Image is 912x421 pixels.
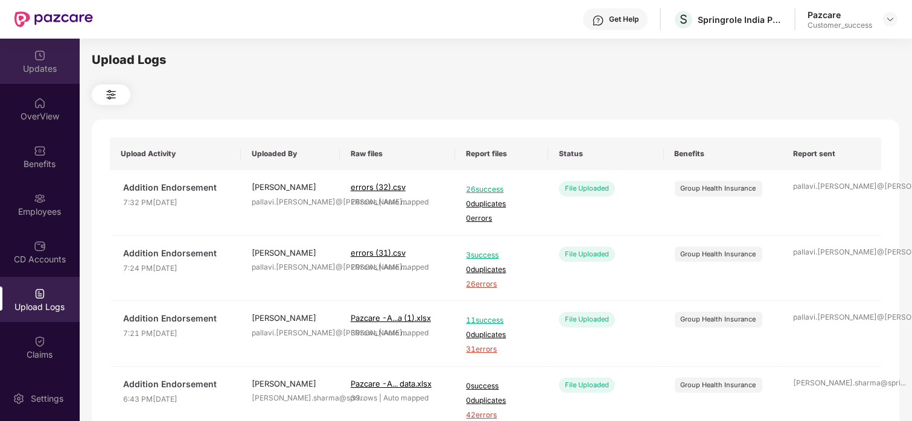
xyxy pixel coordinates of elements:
[466,184,537,195] span: 26 success
[252,262,329,273] div: pallavi.[PERSON_NAME]@[PERSON_NAME]
[681,183,756,194] div: Group Health Insurance
[351,182,406,192] span: errors (32).csv
[466,279,537,290] span: 26 errors
[123,394,230,405] span: 6:43 PM[DATE]
[466,264,537,276] span: 0 duplicates
[123,181,230,194] span: Addition Endorsement
[351,262,377,271] span: 29 rows
[252,247,329,259] div: [PERSON_NAME]
[466,250,537,261] span: 3 success
[252,312,329,324] div: [PERSON_NAME]
[698,14,782,25] div: Springrole India Private Limited
[559,312,615,327] div: File Uploaded
[680,12,687,27] span: S
[241,138,340,170] th: Uploaded By
[252,378,329,390] div: [PERSON_NAME]
[351,393,377,402] span: 39 rows
[609,14,639,24] div: Get Help
[34,288,46,300] img: svg+xml;base64,PHN2ZyBpZD0iVXBsb2FkX0xvZ3MiIGRhdGEtbmFtZT0iVXBsb2FkIExvZ3MiIHhtbG5zPSJodHRwOi8vd3...
[455,138,547,170] th: Report files
[592,14,604,27] img: svg+xml;base64,PHN2ZyBpZD0iSGVscC0zMngzMiIgeG1sbnM9Imh0dHA6Ly93d3cudzMub3JnLzIwMDAvc3ZnIiB3aWR0aD...
[34,240,46,252] img: svg+xml;base64,PHN2ZyBpZD0iQ0RfQWNjb3VudHMiIGRhdGEtbmFtZT0iQ0QgQWNjb3VudHMiIHhtbG5zPSJodHRwOi8vd3...
[379,393,381,402] span: |
[383,393,429,402] span: Auto mapped
[123,312,230,325] span: Addition Endorsement
[13,393,25,405] img: svg+xml;base64,PHN2ZyBpZD0iU2V0dGluZy0yMHgyMCIgeG1sbnM9Imh0dHA6Ly93d3cudzMub3JnLzIwMDAvc3ZnIiB3aW...
[351,328,377,337] span: 39 rows
[466,213,537,224] span: 0 errors
[123,197,230,209] span: 7:32 PM[DATE]
[27,393,67,405] div: Settings
[793,312,870,323] div: pallavi.[PERSON_NAME]@[PERSON_NAME]
[351,313,431,323] span: Pazcare -A...a (1).xlsx
[252,181,329,193] div: [PERSON_NAME]
[548,138,664,170] th: Status
[466,315,537,326] span: 11 success
[808,21,872,30] div: Customer_success
[466,395,537,407] span: 0 duplicates
[559,378,615,393] div: File Uploaded
[793,378,870,389] div: [PERSON_NAME].sharma@spri
[466,198,537,210] span: 0 duplicates
[681,314,756,324] div: Group Health Insurance
[466,329,537,341] span: 0 duplicates
[681,380,756,390] div: Group Health Insurance
[123,328,230,340] span: 7:21 PM[DATE]
[123,263,230,274] span: 7:24 PM[DATE]
[351,379,432,388] span: Pazcare -A... data.xlsx
[383,197,429,206] span: Auto mapped
[466,381,537,392] span: 0 success
[34,145,46,157] img: svg+xml;base64,PHN2ZyBpZD0iQmVuZWZpdHMiIHhtbG5zPSJodHRwOi8vd3d3LnczLm9yZy8yMDAwL3N2ZyIgd2lkdGg9Ij...
[681,249,756,259] div: Group Health Insurance
[123,247,230,260] span: Addition Endorsement
[110,138,241,170] th: Upload Activity
[383,328,429,337] span: Auto mapped
[104,87,118,102] img: svg+xml;base64,PHN2ZyB4bWxucz0iaHR0cDovL3d3dy53My5vcmcvMjAwMC9zdmciIHdpZHRoPSIyNCIgaGVpZ2h0PSIyNC...
[92,51,899,69] div: Upload Logs
[351,248,406,258] span: errors (31).csv
[885,14,895,24] img: svg+xml;base64,PHN2ZyBpZD0iRHJvcGRvd24tMzJ4MzIiIHhtbG5zPSJodHRwOi8vd3d3LnczLm9yZy8yMDAwL3N2ZyIgd2...
[34,49,46,62] img: svg+xml;base64,PHN2ZyBpZD0iVXBkYXRlZCIgeG1sbnM9Imh0dHA6Ly93d3cudzMub3JnLzIwMDAvc3ZnIiB3aWR0aD0iMj...
[782,138,881,170] th: Report sent
[351,197,377,206] span: 26 rows
[559,247,615,262] div: File Uploaded
[379,197,381,206] span: |
[252,197,329,208] div: pallavi.[PERSON_NAME]@[PERSON_NAME]
[379,328,381,337] span: |
[383,262,429,271] span: Auto mapped
[559,181,615,196] div: File Uploaded
[793,247,870,258] div: pallavi.[PERSON_NAME]@[PERSON_NAME]
[252,328,329,339] div: pallavi.[PERSON_NAME]@[PERSON_NAME]
[901,378,906,387] span: ...
[466,410,537,421] span: 42 errors
[34,335,46,347] img: svg+xml;base64,PHN2ZyBpZD0iQ2xhaW0iIHhtbG5zPSJodHRwOi8vd3d3LnczLm9yZy8yMDAwL3N2ZyIgd2lkdGg9IjIwIi...
[379,262,381,271] span: |
[252,393,329,404] div: [PERSON_NAME].sharma@spri
[466,344,537,355] span: 31 errors
[340,138,456,170] th: Raw files
[34,97,46,109] img: svg+xml;base64,PHN2ZyBpZD0iSG9tZSIgeG1sbnM9Imh0dHA6Ly93d3cudzMub3JnLzIwMDAvc3ZnIiB3aWR0aD0iMjAiIG...
[34,192,46,204] img: svg+xml;base64,PHN2ZyBpZD0iRW1wbG95ZWVzIiB4bWxucz0iaHR0cDovL3d3dy53My5vcmcvMjAwMC9zdmciIHdpZHRoPS...
[14,11,93,27] img: New Pazcare Logo
[808,9,872,21] div: Pazcare
[793,181,870,192] div: pallavi.[PERSON_NAME]@[PERSON_NAME]
[123,378,230,391] span: Addition Endorsement
[664,138,783,170] th: Benefits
